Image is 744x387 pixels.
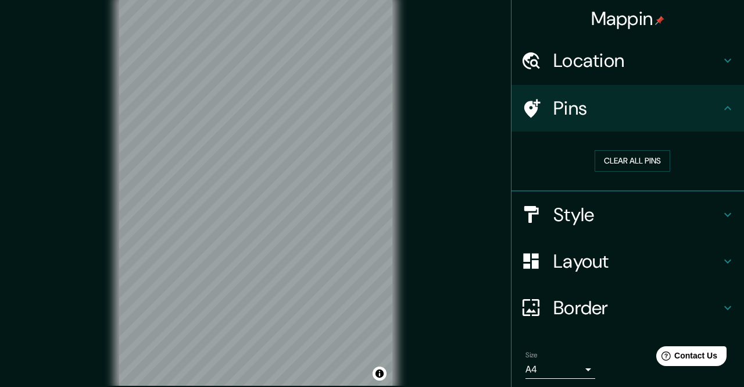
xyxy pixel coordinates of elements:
div: Border [512,285,744,331]
img: pin-icon.png [655,16,664,25]
div: Pins [512,85,744,132]
h4: Layout [553,250,721,273]
h4: Pins [553,97,721,120]
iframe: Help widget launcher [641,342,731,374]
div: Location [512,37,744,84]
h4: Border [553,296,721,319]
div: Style [512,191,744,238]
h4: Mappin [591,7,665,30]
label: Size [525,350,538,360]
button: Clear all pins [595,150,670,172]
h4: Location [553,49,721,72]
div: A4 [525,360,595,379]
h4: Style [553,203,721,226]
button: Toggle attribution [373,367,387,381]
div: Layout [512,238,744,285]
